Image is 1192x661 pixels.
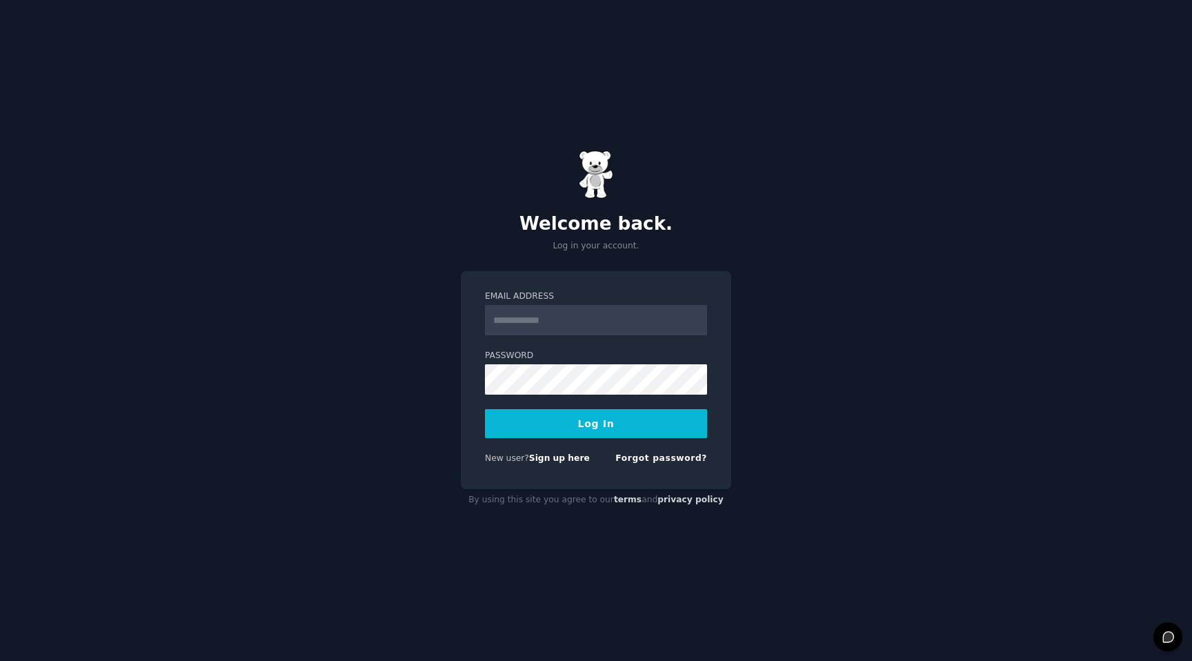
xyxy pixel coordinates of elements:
img: Gummy Bear [579,150,613,199]
label: Email Address [485,290,707,303]
p: Log in your account. [461,240,731,253]
button: Log In [485,409,707,438]
div: By using this site you agree to our and [461,489,731,511]
span: New user? [485,453,529,463]
a: terms [614,495,642,504]
h2: Welcome back. [461,213,731,235]
label: Password [485,350,707,362]
a: privacy policy [657,495,724,504]
a: Forgot password? [615,453,707,463]
a: Sign up here [529,453,590,463]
